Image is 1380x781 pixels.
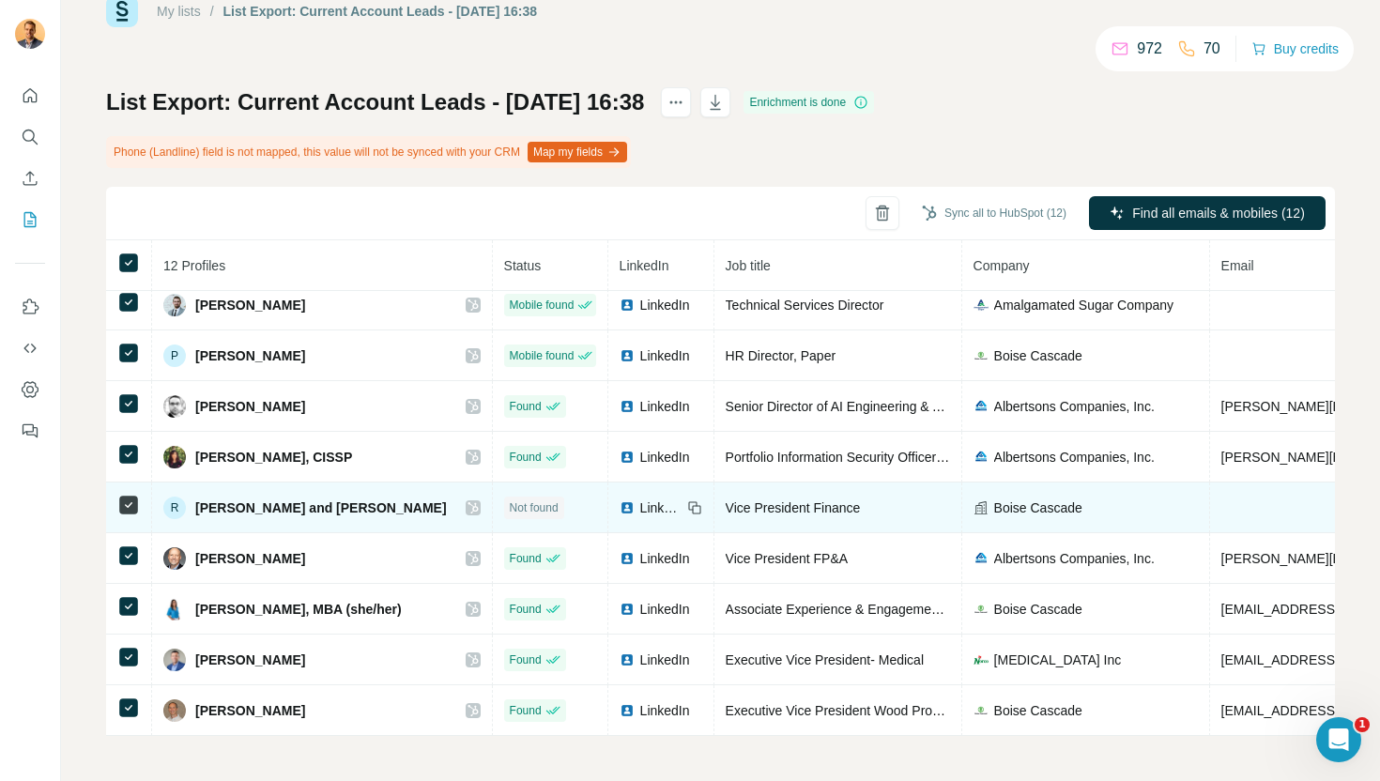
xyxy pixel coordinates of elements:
[1355,717,1370,732] span: 1
[163,547,186,570] img: Avatar
[726,652,924,667] span: Executive Vice President- Medical
[661,87,691,117] button: actions
[15,331,45,365] button: Use Surfe API
[510,651,542,668] span: Found
[15,373,45,406] button: Dashboard
[974,602,989,617] img: company-logo
[195,448,352,467] span: [PERSON_NAME], CISSP
[974,703,989,718] img: company-logo
[1204,38,1220,60] p: 70
[15,161,45,195] button: Enrich CSV
[510,550,542,567] span: Found
[163,258,225,273] span: 12 Profiles
[195,701,305,720] span: [PERSON_NAME]
[620,652,635,667] img: LinkedIn logo
[620,399,635,414] img: LinkedIn logo
[504,258,542,273] span: Status
[994,549,1155,568] span: Albertsons Companies, Inc.
[510,347,575,364] span: Mobile found
[640,600,690,619] span: LinkedIn
[726,258,771,273] span: Job title
[15,79,45,113] button: Quick start
[510,297,575,314] span: Mobile found
[620,258,669,273] span: LinkedIn
[528,142,627,162] button: Map my fields
[1221,258,1254,273] span: Email
[163,598,186,620] img: Avatar
[620,703,635,718] img: LinkedIn logo
[994,701,1082,720] span: Boise Cascade
[640,498,682,517] span: LinkedIn
[726,551,848,566] span: Vice President FP&A
[640,397,690,416] span: LinkedIn
[163,395,186,418] img: Avatar
[15,120,45,154] button: Search
[744,91,874,114] div: Enrichment is done
[974,551,989,566] img: company-logo
[640,346,690,365] span: LinkedIn
[1316,717,1361,762] iframe: Intercom live chat
[640,651,690,669] span: LinkedIn
[510,398,542,415] span: Found
[223,2,537,21] div: List Export: Current Account Leads - [DATE] 16:38
[15,203,45,237] button: My lists
[195,600,402,619] span: [PERSON_NAME], MBA (she/her)
[163,345,186,367] div: P
[620,551,635,566] img: LinkedIn logo
[106,136,631,168] div: Phone (Landline) field is not mapped, this value will not be synced with your CRM
[157,4,201,19] a: My lists
[15,19,45,49] img: Avatar
[726,500,861,515] span: Vice President Finance
[994,448,1155,467] span: Albertsons Companies, Inc.
[994,600,1082,619] span: Boise Cascade
[620,298,635,313] img: LinkedIn logo
[640,701,690,720] span: LinkedIn
[195,397,305,416] span: [PERSON_NAME]
[726,602,992,617] span: Associate Experience & Engagement Director
[974,258,1030,273] span: Company
[974,348,989,363] img: company-logo
[994,651,1122,669] span: [MEDICAL_DATA] Inc
[163,497,186,519] div: R
[1251,36,1339,62] button: Buy credits
[510,601,542,618] span: Found
[640,549,690,568] span: LinkedIn
[726,298,884,313] span: Technical Services Director
[15,414,45,448] button: Feedback
[1132,204,1305,222] span: Find all emails & mobiles (12)
[640,296,690,314] span: LinkedIn
[620,602,635,617] img: LinkedIn logo
[1089,196,1326,230] button: Find all emails & mobiles (12)
[974,450,989,465] img: company-logo
[1137,38,1162,60] p: 972
[620,450,635,465] img: LinkedIn logo
[640,448,690,467] span: LinkedIn
[195,498,447,517] span: [PERSON_NAME] and [PERSON_NAME]
[726,450,1184,465] span: Portfolio Information Security Officer- Director for Infra, Cloud, and Architecture
[994,296,1173,314] span: Amalgamated Sugar Company
[106,87,644,117] h1: List Export: Current Account Leads - [DATE] 16:38
[210,2,214,21] li: /
[195,549,305,568] span: [PERSON_NAME]
[994,498,1082,517] span: Boise Cascade
[195,296,305,314] span: [PERSON_NAME]
[974,652,989,667] img: company-logo
[974,298,989,313] img: company-logo
[620,348,635,363] img: LinkedIn logo
[195,651,305,669] span: [PERSON_NAME]
[510,449,542,466] span: Found
[510,702,542,719] span: Found
[726,399,1070,414] span: Senior Director of AI Engineering & AI Center of Excellence
[195,346,305,365] span: [PERSON_NAME]
[163,699,186,722] img: Avatar
[909,199,1080,227] button: Sync all to HubSpot (12)
[726,703,964,718] span: Executive Vice President Wood Products
[974,399,989,414] img: company-logo
[15,290,45,324] button: Use Surfe on LinkedIn
[726,348,836,363] span: HR Director, Paper
[510,499,559,516] span: Not found
[163,446,186,468] img: Avatar
[163,649,186,671] img: Avatar
[620,500,635,515] img: LinkedIn logo
[994,397,1155,416] span: Albertsons Companies, Inc.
